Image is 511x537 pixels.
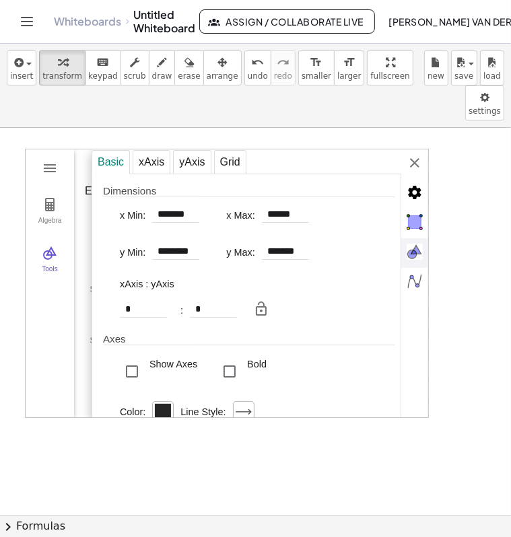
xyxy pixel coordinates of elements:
[10,71,33,81] span: insert
[85,285,139,303] div: Show / Hide Label
[85,205,139,253] button: Select Objects. Click on object to select it or drag a rectangle to select multiple objects
[203,50,242,85] button: arrange
[103,185,395,197] div: Dimensions
[465,85,504,120] button: settings
[7,50,36,85] button: insert
[152,71,172,81] span: draw
[214,150,246,174] div: Grid
[103,333,395,345] div: Axes
[248,71,268,81] span: undo
[451,50,477,85] button: save
[85,256,139,304] button: Show / Hide Label. Select object
[454,71,473,81] span: save
[120,279,174,289] div: xAxis : yAxis
[367,50,413,85] button: fullscreen
[85,234,139,252] div: Select Objects
[92,150,130,174] div: Basic
[28,217,71,236] div: Algebra
[310,55,322,71] i: format_size
[121,50,149,85] button: scrub
[85,415,130,431] div: Construct
[247,358,267,385] div: Bold
[42,160,58,176] img: Main Menu
[334,50,364,85] button: format_sizelarger
[149,358,197,385] div: Show Axes
[401,179,428,206] img: svg+xml;base64,PHN2ZyB4bWxucz0iaHR0cDovL3d3dy53My5vcmcvMjAwMC9zdmciIHdpZHRoPSIyNCIgaGVpZ2h0PSIyNC...
[178,71,200,81] span: erase
[428,71,444,81] span: new
[401,238,428,268] li: Graphics
[133,150,170,174] div: xAxis
[54,15,121,28] a: Whiteboards
[244,50,271,85] button: undoundo
[85,387,139,406] div: Delete
[85,336,139,355] div: Show / Hide Object
[180,406,226,417] div: Line Style:
[39,50,86,85] button: transform
[401,268,428,295] img: svg+xml;base64,PHN2ZyB4bWxucz0iaHR0cDovL3d3dy53My5vcmcvMjAwMC9zdmciIHhtbG5zOnhsaW5rPSJodHRwOi8vd3...
[120,353,197,390] div: Show Axes
[469,106,501,116] span: settings
[124,71,146,81] span: scrub
[207,71,238,81] span: arrange
[401,209,428,238] li: Objects
[173,150,211,174] div: yAxis
[298,50,335,85] button: format_sizesmaller
[401,209,428,236] img: +BYZew2HetlLUgjQGhbkEwQ0RWxRJqVOT3ZrtqcAub6T6YgSpKbhRW0c5m7hZOX5QVdyFiRLvrbcgIw0OUM7S0rPQAAAABJRU...
[180,305,183,316] div: :
[401,149,428,176] img: svg+xml;base64,PHN2ZyB4bWxucz0iaHR0cDovL3d3dy53My5vcmcvMjAwMC9zdmciIHdpZHRoPSIyNCIgaGVpZ2h0PSIyNC...
[85,155,139,174] div: Circle with Center through Point
[85,307,139,355] button: Show / Hide Object. Select objects to hide, then switch to another tool
[337,71,361,81] span: larger
[483,71,501,81] span: load
[274,71,292,81] span: redo
[85,358,139,406] button: Delete. Select object which should be deleted
[370,71,409,81] span: fullscreen
[480,50,504,85] button: load
[271,50,296,85] button: redoredo
[16,11,38,32] button: Toggle navigation
[120,210,145,221] label: x Min:
[217,353,267,390] div: Bold
[42,71,82,81] span: transform
[96,55,109,71] i: keyboard
[174,50,203,85] button: erase
[226,247,254,258] label: y Max:
[401,268,428,297] li: Algebra
[302,71,331,81] span: smaller
[28,265,71,284] div: Tools
[211,15,364,28] span: Assign / Collaborate Live
[25,149,429,418] div: Geometry
[251,55,264,71] i: undo
[85,183,130,199] div: Edit
[401,179,428,209] li: Advanced
[343,55,355,71] i: format_size
[401,238,428,265] img: svg+xml;base64,PHN2ZyB4bWxucz0iaHR0cDovL3d3dy53My5vcmcvMjAwMC9zdmciIHZpZXdCb3g9IjAgMCA1MTIgNTEyIi...
[277,55,289,71] i: redo
[424,50,448,85] button: new
[85,127,139,175] button: Circle with Center through Point. Select center point, then point on circle
[120,406,145,417] div: Color:
[88,71,118,81] span: keypad
[85,50,121,85] button: keyboardkeypad
[199,9,375,34] button: Assign / Collaborate Live
[226,210,254,221] label: x Max:
[120,247,145,258] label: y Min:
[149,50,176,85] button: draw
